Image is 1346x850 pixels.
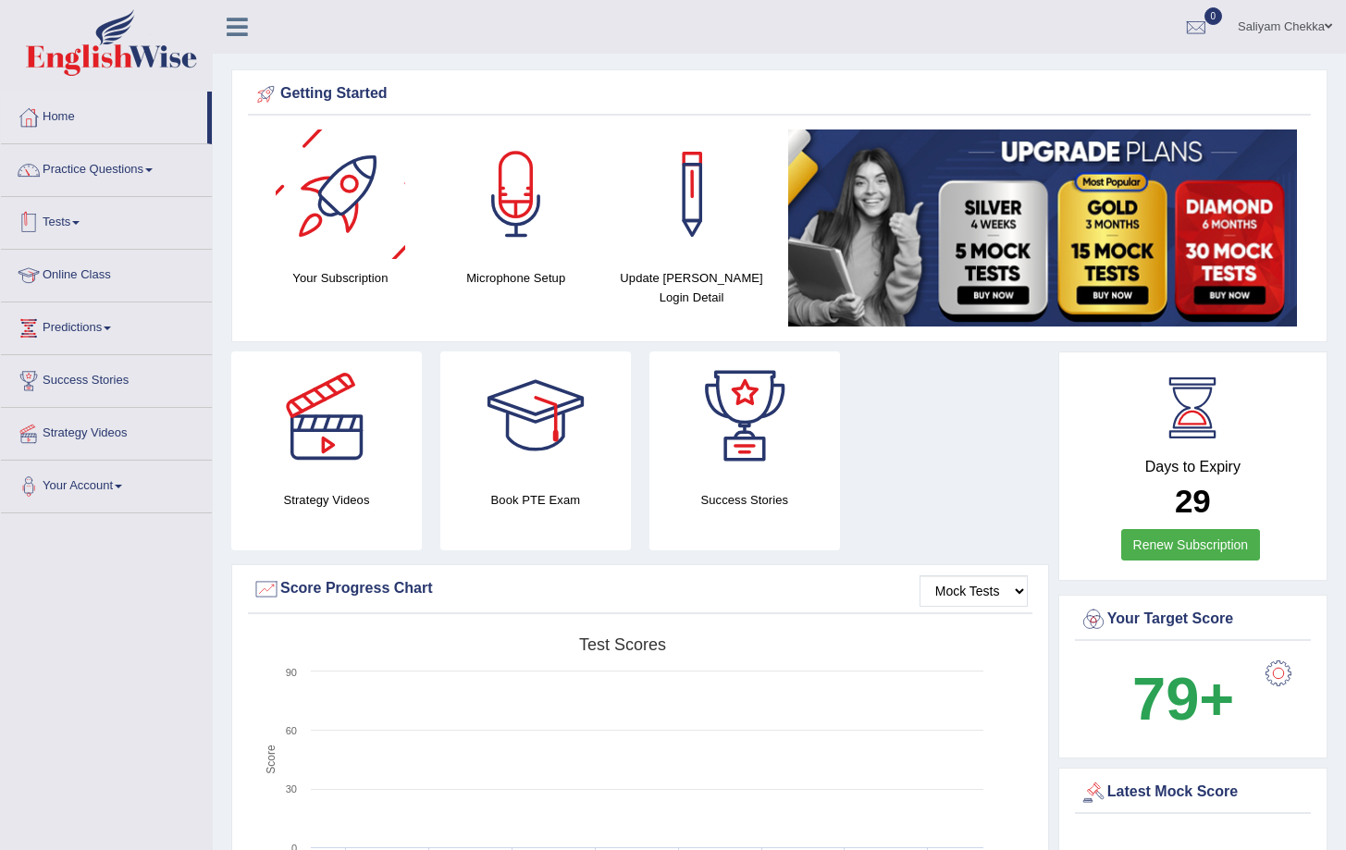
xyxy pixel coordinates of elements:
[1,197,212,243] a: Tests
[262,268,419,288] h4: Your Subscription
[438,268,595,288] h4: Microphone Setup
[613,268,771,307] h4: Update [PERSON_NAME] Login Detail
[1,461,212,507] a: Your Account
[1204,7,1223,25] span: 0
[1121,529,1261,561] a: Renew Subscription
[1,144,212,191] a: Practice Questions
[1080,779,1306,807] div: Latest Mock Score
[253,80,1306,108] div: Getting Started
[1,408,212,454] a: Strategy Videos
[286,667,297,678] text: 90
[649,490,840,510] h4: Success Stories
[1,250,212,296] a: Online Class
[1080,606,1306,634] div: Your Target Score
[1,92,207,138] a: Home
[286,725,297,736] text: 60
[286,783,297,795] text: 30
[253,575,1028,603] div: Score Progress Chart
[1175,483,1211,519] b: 29
[1,355,212,401] a: Success Stories
[788,129,1297,326] img: small5.jpg
[579,635,666,654] tspan: Test scores
[265,745,278,774] tspan: Score
[231,490,422,510] h4: Strategy Videos
[1132,665,1234,733] b: 79+
[440,490,631,510] h4: Book PTE Exam
[1080,459,1306,475] h4: Days to Expiry
[1,302,212,349] a: Predictions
